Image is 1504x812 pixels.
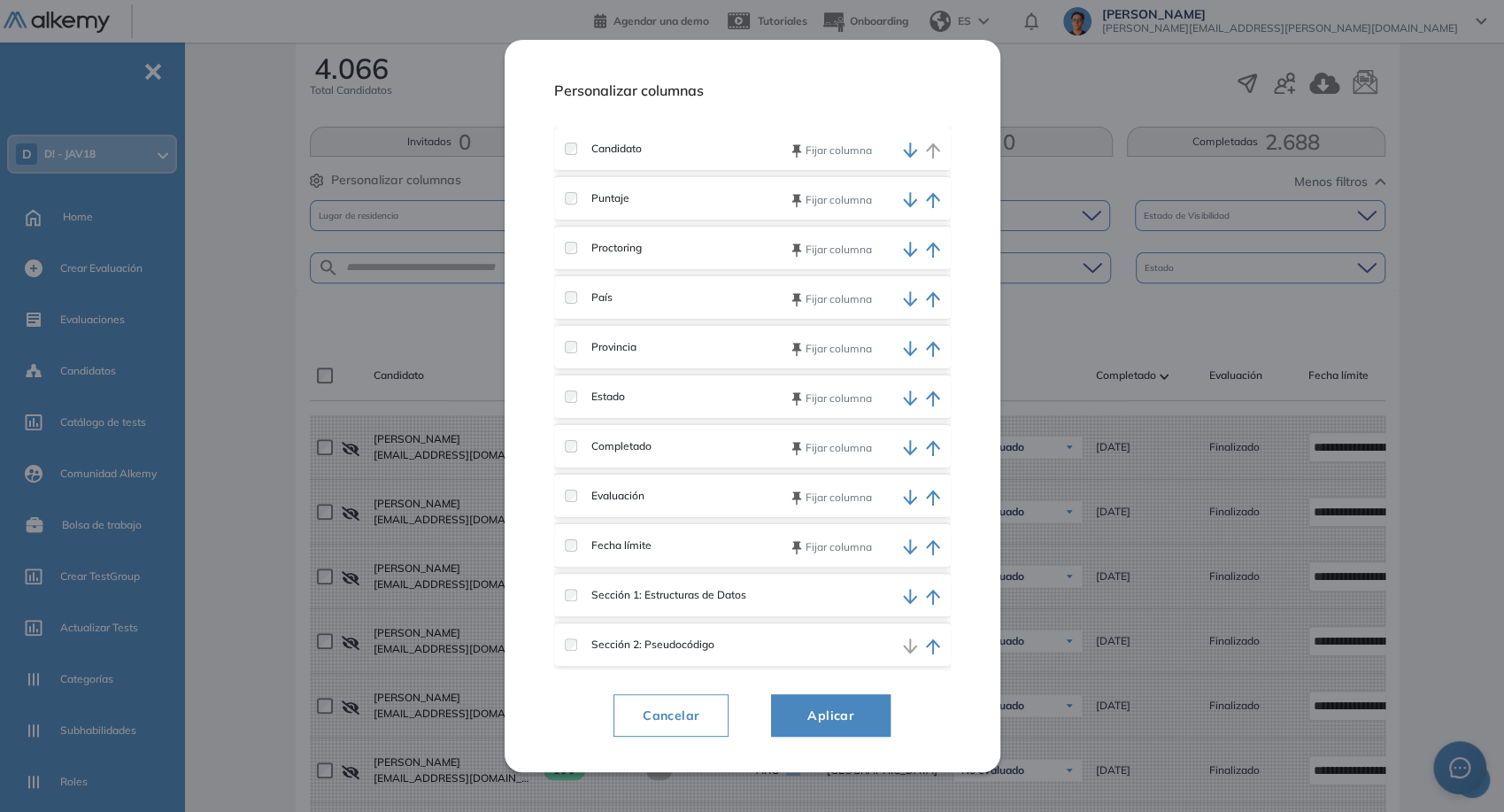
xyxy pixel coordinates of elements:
[577,339,636,355] label: Provincia
[791,242,872,258] button: Fijar columna
[613,694,729,737] button: Cancelar
[577,290,613,305] label: País
[791,440,872,456] button: Fijar columna
[577,141,642,157] label: Candidato
[791,341,872,357] button: Fijar columna
[791,490,872,506] button: Fijar columna
[577,190,629,206] label: Puntaje
[577,488,644,504] label: Evaluación
[791,539,872,555] button: Fijar columna
[554,82,951,120] h1: Personalizar columnas
[577,587,746,603] label: Sección 1: Estructuras de Datos
[793,705,868,726] span: Aplicar
[629,705,713,726] span: Cancelar
[791,391,872,406] button: Fijar columna
[577,537,652,553] label: Fecha límite
[577,637,714,653] label: Sección 2: Pseudocódigo
[577,240,642,256] label: Proctoring
[577,389,625,405] label: Estado
[791,143,872,159] button: Fijar columna
[791,192,872,208] button: Fijar columna
[791,291,872,307] button: Fijar columna
[577,438,652,454] label: Completado
[771,694,891,737] button: Aplicar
